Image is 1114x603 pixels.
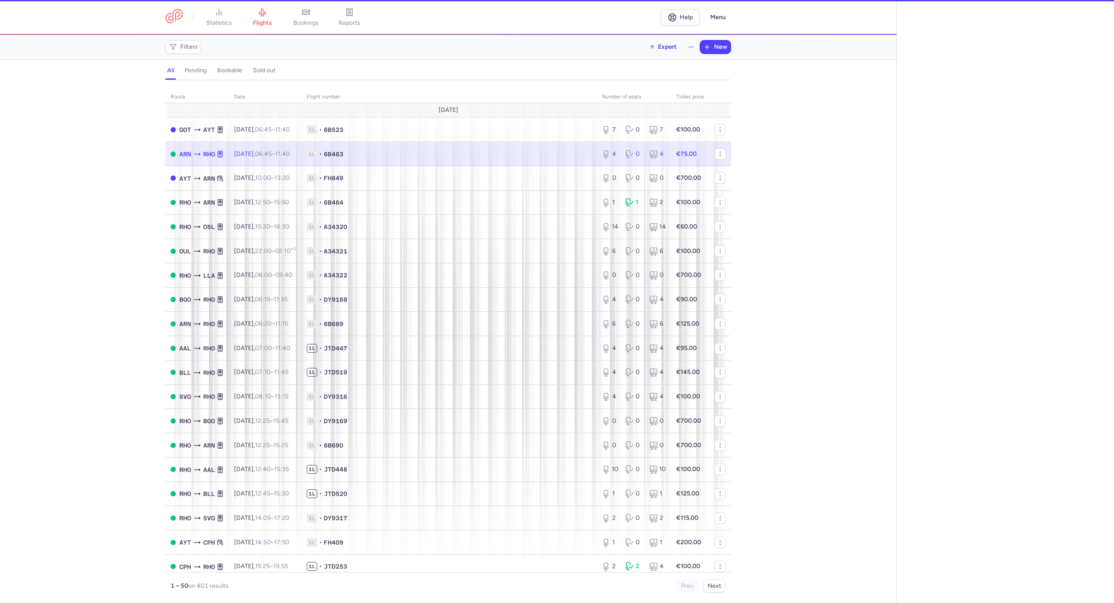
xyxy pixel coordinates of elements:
th: Flight number [302,91,597,104]
span: • [319,514,322,522]
button: New [700,40,731,54]
strong: €100.00 [676,199,700,206]
button: Menu [705,9,731,26]
div: 6 [649,320,666,328]
span: [DATE], [234,393,289,400]
strong: €95.00 [676,344,697,352]
button: Next [703,579,726,593]
time: 15:50 [274,199,289,206]
div: 0 [625,392,642,401]
button: Filters [166,40,201,54]
span: • [319,538,322,547]
time: 07:10 [255,368,271,376]
span: – [255,417,289,424]
span: • [319,562,322,571]
span: 1L [307,441,317,450]
span: – [255,320,288,327]
span: 6B523 [324,125,343,134]
div: 0 [649,174,666,182]
span: 1L [307,489,317,498]
span: • [319,441,322,450]
span: 1L [307,465,317,474]
span: RHO [203,344,215,353]
div: 0 [625,271,642,280]
div: 2 [625,562,642,571]
span: • [319,295,322,304]
div: 4 [602,392,618,401]
h4: all [167,67,174,74]
time: 11:45 [274,368,289,376]
strong: €90.00 [676,296,697,303]
div: 2 [602,562,618,571]
span: [DATE], [234,514,289,522]
time: 15:20 [255,223,270,230]
span: 1L [307,514,317,522]
time: 15:30 [274,490,289,497]
strong: €125.00 [676,490,699,497]
div: 4 [649,562,666,571]
time: 17:20 [274,514,289,522]
time: 09:40 [275,271,292,279]
span: – [255,344,290,352]
strong: €115.00 [676,514,698,522]
span: – [255,539,289,546]
span: [DATE], [234,417,289,424]
span: RHO [179,489,191,499]
span: [DATE], [234,441,288,449]
span: [DATE], [234,174,290,182]
span: JTD448 [324,465,347,474]
time: 14:50 [255,539,271,546]
time: 12:45 [255,490,270,497]
span: • [319,125,322,134]
strong: €700.00 [676,271,701,279]
time: 02:10 [275,247,295,255]
a: flights [241,8,284,27]
span: DY9169 [324,417,347,425]
th: route [165,91,229,104]
span: • [319,222,322,231]
time: 11:40 [275,150,290,158]
span: JTD253 [324,562,347,571]
div: 10 [602,465,618,474]
span: RHO [179,416,191,426]
div: 6 [649,247,666,256]
span: [DATE], [234,199,289,206]
span: AYT [179,538,191,547]
span: BGO [203,416,215,426]
span: BLL [203,489,215,499]
span: RHO [203,368,215,377]
a: Help [661,9,700,26]
span: • [319,392,322,401]
h4: pending [185,67,207,74]
button: Prev. [676,579,699,593]
span: AAL [203,465,215,475]
div: 0 [625,247,642,256]
time: 06:15 [255,296,270,303]
span: RHO [179,441,191,450]
time: 17:50 [274,539,289,546]
strong: €145.00 [676,368,700,376]
div: 0 [649,441,666,450]
th: number of seats [597,91,671,104]
a: statistics [197,8,241,27]
div: 0 [602,441,618,450]
div: 4 [602,295,618,304]
div: 14 [649,222,666,231]
span: – [255,441,288,449]
div: 0 [602,271,618,280]
span: BGO [179,295,191,304]
span: 1L [307,417,317,425]
span: on 401 results [188,582,228,590]
time: 11:40 [275,344,290,352]
span: New [714,44,727,51]
span: RHO [203,246,215,256]
span: [DATE], [234,296,288,303]
span: statistics [206,19,232,27]
span: SVG [179,392,191,401]
div: 0 [625,368,642,377]
span: [DATE], [234,247,295,255]
div: 0 [625,320,642,328]
div: 1 [602,538,618,547]
div: 6 [602,247,618,256]
time: 10:00 [255,174,271,182]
